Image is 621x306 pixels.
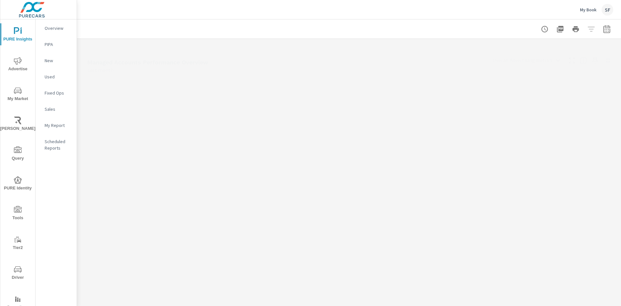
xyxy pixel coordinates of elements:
button: Print Report [569,23,582,36]
p: Scheduled Reports [45,138,71,151]
button: Minimize Widget [603,55,613,65]
div: Sales [36,104,77,114]
span: [PERSON_NAME] [2,117,33,132]
span: Advertise [2,57,33,73]
div: SF [602,4,613,16]
span: PURE Identity [2,176,33,192]
p: Sales [45,106,71,112]
p: My Book [580,7,596,13]
span: Understand managed dealer accounts performance broken by various segments. Use the dropdown in th... [580,56,587,64]
p: New [45,57,71,64]
p: My Report [45,122,71,129]
span: Tier2 [2,236,33,252]
span: Driver [2,266,33,281]
div: PIPA [36,40,77,49]
span: Query [2,146,33,162]
p: Fixed Ops [45,90,71,96]
span: Save this to your personalized report [590,55,600,65]
div: Used [36,72,77,82]
button: Make Fullscreen [567,55,577,65]
span: My Market [2,87,33,103]
div: Scheduled Reports [36,137,77,153]
h5: Managed Accounts Performance Overview [87,59,208,66]
button: Select Date Range [600,23,613,36]
p: PIPA [45,41,71,48]
p: Last month [87,66,114,74]
div: My Report [36,120,77,130]
div: Overview [36,23,77,33]
p: Overview [45,25,71,31]
span: PURE Insights [2,27,33,43]
button: "Export Report to PDF" [554,23,567,36]
p: Used [45,74,71,80]
div: Overall Advertising Metrics [489,55,564,66]
span: Tools [2,206,33,222]
div: Fixed Ops [36,88,77,98]
div: New [36,56,77,65]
